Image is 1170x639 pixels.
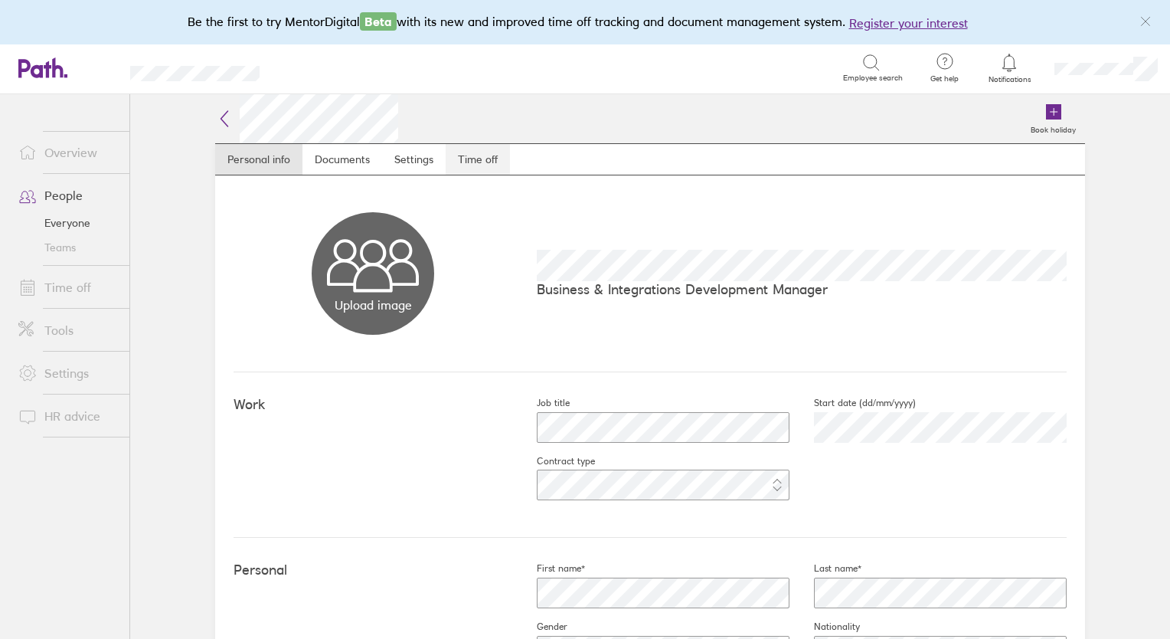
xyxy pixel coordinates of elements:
[6,211,129,235] a: Everyone
[789,397,916,409] label: Start date (dd/mm/yyyy)
[234,562,512,578] h4: Personal
[302,144,382,175] a: Documents
[6,235,129,260] a: Teams
[789,562,861,575] label: Last name*
[6,315,129,346] a: Tools
[512,397,570,409] label: Job title
[920,74,969,84] span: Get help
[512,621,567,633] label: Gender
[512,562,585,575] label: First name*
[446,144,510,175] a: Time off
[985,52,1034,84] a: Notifications
[301,61,340,74] div: Search
[6,401,129,431] a: HR advice
[843,74,903,83] span: Employee search
[6,272,129,303] a: Time off
[6,180,129,211] a: People
[789,621,860,633] label: Nationality
[188,12,983,32] div: Be the first to try MentorDigital with its new and improved time off tracking and document manage...
[6,358,129,388] a: Settings
[1021,94,1085,143] a: Book holiday
[512,455,595,467] label: Contract type
[215,144,302,175] a: Personal info
[382,144,446,175] a: Settings
[985,75,1034,84] span: Notifications
[1021,121,1085,135] label: Book holiday
[537,281,1067,297] p: Business & Integrations Development Manager
[234,397,512,413] h4: Work
[6,137,129,168] a: Overview
[360,12,397,31] span: Beta
[849,14,968,32] button: Register your interest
